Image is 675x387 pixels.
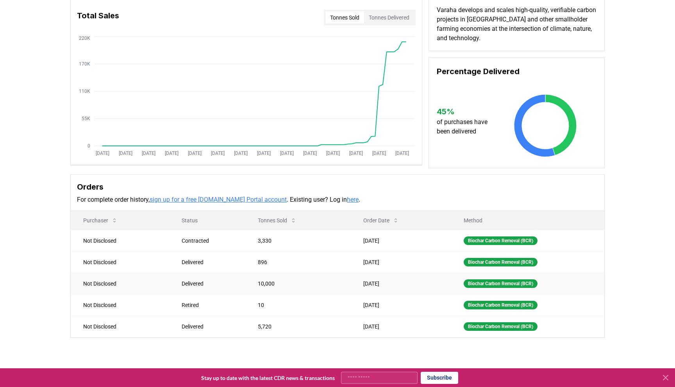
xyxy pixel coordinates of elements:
[71,230,169,251] td: Not Disclosed
[245,251,351,273] td: 896
[182,301,239,309] div: Retired
[464,301,537,309] div: Biochar Carbon Removal (BCR)
[165,151,179,156] tspan: [DATE]
[252,213,303,228] button: Tonnes Sold
[437,117,495,136] p: of purchases have been delivered
[182,237,239,245] div: Contracted
[351,230,451,251] td: [DATE]
[351,251,451,273] td: [DATE]
[349,151,363,156] tspan: [DATE]
[325,11,364,24] button: Tonnes Sold
[96,151,109,156] tspan: [DATE]
[351,294,451,316] td: [DATE]
[211,151,225,156] tspan: [DATE]
[79,36,90,41] tspan: 220K
[150,196,287,203] a: sign up for a free [DOMAIN_NAME] Portal account
[175,217,239,224] p: Status
[437,5,596,43] p: Varaha develops and scales high-quality, verifiable carbon projects in [GEOGRAPHIC_DATA] and othe...
[245,316,351,337] td: 5,720
[119,151,132,156] tspan: [DATE]
[182,258,239,266] div: Delivered
[71,294,169,316] td: Not Disclosed
[351,273,451,294] td: [DATE]
[182,323,239,330] div: Delivered
[372,151,386,156] tspan: [DATE]
[77,213,124,228] button: Purchaser
[234,151,248,156] tspan: [DATE]
[245,230,351,251] td: 3,330
[326,151,340,156] tspan: [DATE]
[351,316,451,337] td: [DATE]
[82,116,90,121] tspan: 55K
[347,196,359,203] a: here
[395,151,409,156] tspan: [DATE]
[245,294,351,316] td: 10
[464,322,537,331] div: Biochar Carbon Removal (BCR)
[79,89,90,94] tspan: 110K
[457,217,598,224] p: Method
[77,181,598,193] h3: Orders
[280,151,294,156] tspan: [DATE]
[71,316,169,337] td: Not Disclosed
[79,61,90,67] tspan: 170K
[87,143,90,149] tspan: 0
[77,10,119,25] h3: Total Sales
[257,151,271,156] tspan: [DATE]
[357,213,405,228] button: Order Date
[464,236,537,245] div: Biochar Carbon Removal (BCR)
[142,151,155,156] tspan: [DATE]
[437,106,495,117] h3: 45 %
[188,151,202,156] tspan: [DATE]
[71,251,169,273] td: Not Disclosed
[464,258,537,266] div: Biochar Carbon Removal (BCR)
[303,151,317,156] tspan: [DATE]
[182,280,239,288] div: Delivered
[71,273,169,294] td: Not Disclosed
[437,66,596,77] h3: Percentage Delivered
[245,273,351,294] td: 10,000
[464,279,537,288] div: Biochar Carbon Removal (BCR)
[364,11,414,24] button: Tonnes Delivered
[77,195,598,204] p: For complete order history, . Existing user? Log in .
